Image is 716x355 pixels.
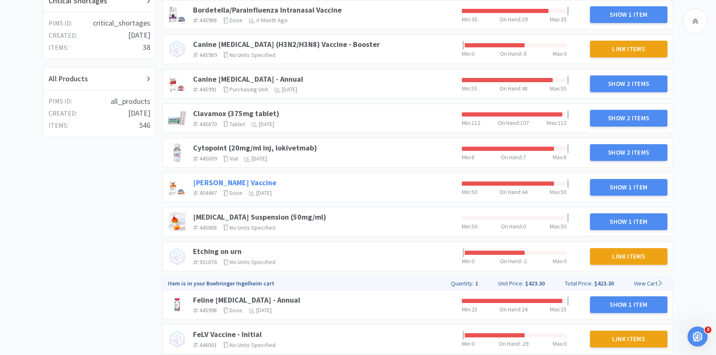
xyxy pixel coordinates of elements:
[193,39,380,49] a: Canine [MEDICAL_DATA] (H3N2/H3N8) Vaccine - Booster
[561,188,567,196] span: 50
[143,41,150,54] h4: 38
[471,257,474,265] span: 0
[168,178,186,197] img: 6e2f69471119461195afa858cb84c2ba_450691.png
[193,329,262,339] a: FeLV Vaccine - Initial
[199,341,217,349] span: 446001
[49,96,72,107] h5: PIMS ID:
[627,114,649,122] span: 2 Items
[193,246,242,256] a: Etching on urn
[550,306,561,313] span: Max :
[590,179,668,196] button: Show 1 Item
[462,16,471,23] span: Min :
[128,107,150,119] h4: [DATE]
[500,188,522,196] span: On Hand :
[168,143,186,162] img: 64eedb91c94c4e5ab60f7683e599e544.jpeg
[471,340,474,347] span: 0
[462,85,471,92] span: Min :
[553,257,564,265] span: Max :
[522,306,528,313] span: 24
[462,257,471,265] span: Min :
[229,155,238,162] span: vial
[594,280,614,287] span: $423.30
[634,280,663,287] a: View Cart
[628,10,647,18] span: 1 Item
[590,41,668,57] button: Link Items
[590,6,668,23] button: Show 1 Item
[229,224,276,231] span: No units specified
[128,29,150,41] h4: [DATE]
[522,188,528,196] span: 44
[259,120,274,128] span: [DATE]
[564,153,567,161] span: 8
[193,212,326,222] a: [MEDICAL_DATA] Suspension (50mg/ml)
[471,223,477,230] span: 50
[590,110,668,127] button: Show 2 Items
[229,258,276,266] span: No units specified
[471,188,477,196] span: 50
[471,119,480,127] span: 112
[168,247,186,266] img: no_image.png
[500,306,522,313] span: On Hand :
[49,18,72,29] h5: PIMS ID:
[521,340,528,347] span: -29
[627,148,649,156] span: 2 Items
[520,119,529,127] span: 107
[252,155,267,162] span: [DATE]
[522,16,528,23] span: 29
[193,109,279,118] a: Clavamox (375mg tablet)
[193,5,342,15] a: Bordetella/Parainfluenza Intranasal Vaccine
[523,223,526,230] span: 0
[199,120,217,128] span: 445670
[628,183,647,191] span: 1 Item
[229,86,268,93] span: purchasing unit
[471,153,474,161] span: 8
[462,340,471,347] span: Min :
[498,279,523,288] h6: Unit Price:
[139,119,150,132] h4: 546
[229,341,276,349] span: No units specified
[547,119,558,127] span: Max :
[590,144,668,161] button: Show 2 Items
[193,74,303,84] a: Canine [MEDICAL_DATA] - Annual
[168,330,186,348] img: no_image.png
[199,224,217,231] span: 445688
[500,16,522,23] span: On Hand :
[500,257,522,265] span: On Hand :
[564,50,567,57] span: 0
[501,223,523,230] span: On Hand :
[627,80,649,88] span: 2 Items
[93,17,150,29] h4: critical_shortages
[474,280,478,287] h5: 1
[550,85,561,92] span: Max :
[522,257,527,265] span: -2
[462,188,471,196] span: Min :
[49,120,68,131] h5: items:
[501,153,523,161] span: On Hand :
[705,326,711,333] span: 3
[168,111,186,125] img: 77c0386979ba45a18e8fae16e5a100b6_1697.jpeg
[193,295,300,305] a: Feline [MEDICAL_DATA] - Annual
[522,85,528,92] span: 48
[590,213,668,230] button: Show 1 Item
[558,119,567,127] span: 112
[193,143,317,153] a: Cytopoint (20mg/ml inj, lokivetmab)
[500,85,522,92] span: On Hand :
[462,223,471,230] span: Min :
[199,86,217,93] span: 445991
[471,50,474,57] span: 0
[628,301,647,308] span: 1 Item
[553,340,564,347] span: Max :
[256,16,288,24] span: a month ago
[590,296,668,313] button: Show 1 Item
[550,223,561,230] span: Max :
[590,248,668,265] button: Link Items
[199,51,217,59] span: 445989
[168,40,186,58] img: no_image.png
[199,155,217,162] span: 445609
[163,279,441,288] div: Item is in your Boehringer Ingelheim cart
[561,85,567,92] span: 55
[229,51,276,59] span: No units specified
[451,279,474,288] h6: Quantity:
[229,306,242,314] span: dose
[199,16,217,24] span: 445988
